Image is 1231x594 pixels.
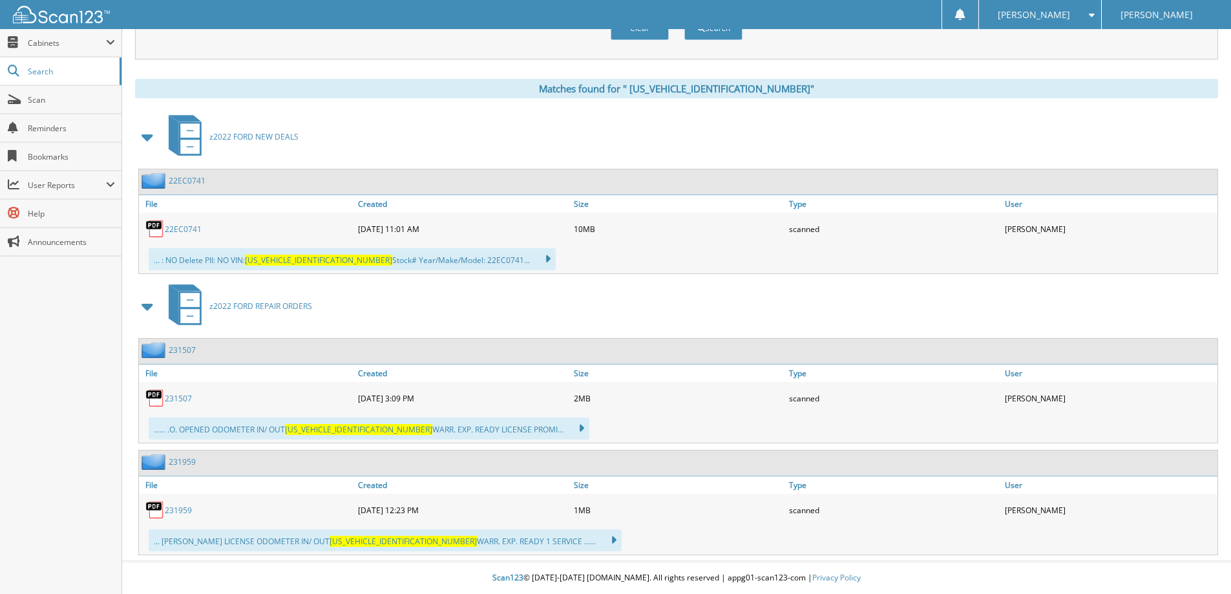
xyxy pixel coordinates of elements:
[571,385,786,411] div: 2MB
[149,248,556,270] div: ... : NO Delete PII: NO VIN: Stock# Year/Make/Model: 22EC0741...
[28,151,115,162] span: Bookmarks
[1002,476,1217,494] a: User
[571,195,786,213] a: Size
[492,572,523,583] span: Scan123
[786,497,1002,523] div: scanned
[571,476,786,494] a: Size
[149,418,589,440] div: ...... .O. OPENED ODOMETER IN/ OUT WARR. EXP. READY LICENSE PROMI...
[161,111,299,162] a: z2022 FORD NEW DEALS
[245,255,392,266] span: [US_VEHICLE_IDENTIFICATION_NUMBER]
[165,505,192,516] a: 231959
[169,456,196,467] a: 231959
[28,180,106,191] span: User Reports
[355,365,571,382] a: Created
[142,454,169,470] img: folder2.png
[28,37,106,48] span: Cabinets
[135,79,1218,98] div: Matches found for " [US_VEHICLE_IDENTIFICATION_NUMBER]"
[571,216,786,242] div: 10MB
[1002,365,1217,382] a: User
[165,224,202,235] a: 22EC0741
[355,497,571,523] div: [DATE] 12:23 PM
[330,536,477,547] span: [US_VEHICLE_IDENTIFICATION_NUMBER]
[812,572,861,583] a: Privacy Policy
[786,195,1002,213] a: Type
[139,365,355,382] a: File
[786,476,1002,494] a: Type
[1002,216,1217,242] div: [PERSON_NAME]
[355,216,571,242] div: [DATE] 11:01 AM
[1002,497,1217,523] div: [PERSON_NAME]
[786,365,1002,382] a: Type
[145,219,165,239] img: PDF.png
[571,365,786,382] a: Size
[1121,11,1193,19] span: [PERSON_NAME]
[28,94,115,105] span: Scan
[161,281,312,332] a: z2022 FORD REPAIR ORDERS
[1002,195,1217,213] a: User
[1166,532,1231,594] iframe: Chat Widget
[28,237,115,248] span: Announcements
[571,497,786,523] div: 1MB
[355,385,571,411] div: [DATE] 3:09 PM
[169,175,205,186] a: 22EC0741
[169,345,196,355] a: 231507
[122,562,1231,594] div: © [DATE]-[DATE] [DOMAIN_NAME]. All rights reserved | appg01-scan123-com |
[209,301,312,312] span: z 2 0 2 2 F O R D R E P A I R O R D E R S
[139,195,355,213] a: File
[786,216,1002,242] div: scanned
[28,123,115,134] span: Reminders
[149,529,622,551] div: ... [PERSON_NAME] LICENSE ODOMETER IN/ OUT WARR. EXP. READY 1 SERVICE ......
[139,476,355,494] a: File
[13,6,110,23] img: scan123-logo-white.svg
[998,11,1070,19] span: [PERSON_NAME]
[142,173,169,189] img: folder2.png
[786,385,1002,411] div: scanned
[145,388,165,408] img: PDF.png
[165,393,192,404] a: 231507
[142,342,169,358] img: folder2.png
[1002,385,1217,411] div: [PERSON_NAME]
[355,476,571,494] a: Created
[355,195,571,213] a: Created
[145,500,165,520] img: PDF.png
[28,208,115,219] span: Help
[285,424,432,435] span: [US_VEHICLE_IDENTIFICATION_NUMBER]
[28,66,113,77] span: Search
[209,131,299,142] span: z 2 0 2 2 F O R D N E W D E A L S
